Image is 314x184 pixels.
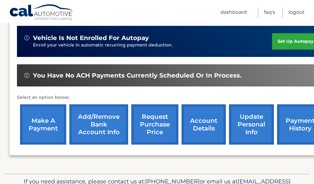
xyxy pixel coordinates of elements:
a: Add/Remove bank account info [69,104,128,145]
a: Dashboard [220,7,247,18]
a: make a payment [20,104,66,145]
img: alert-white.svg [24,73,29,78]
a: account details [181,104,226,145]
img: alert-white.svg [24,35,29,40]
span: vehicle is not enrolled for autopay [33,34,149,42]
a: FAQ's [264,7,275,18]
p: Enroll your vehicle in automatic recurring payment deduction. [33,42,272,49]
span: You have no ACH payments currently scheduled or in process. [33,72,242,79]
a: request purchase price [131,104,178,145]
a: Cal Automotive [9,4,74,22]
a: Logout [288,7,305,18]
a: update personal info [229,104,274,145]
